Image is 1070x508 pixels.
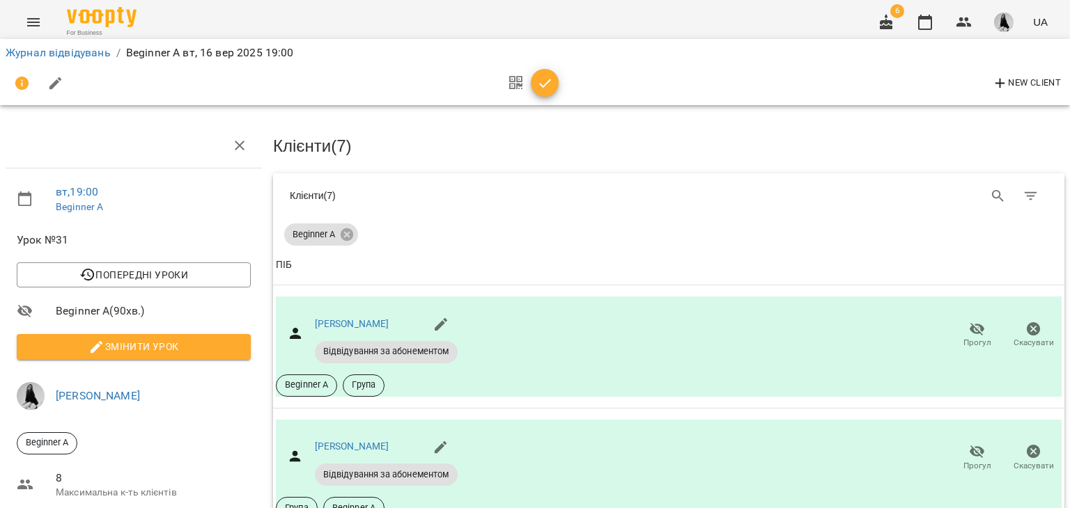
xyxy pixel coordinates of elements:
div: Beginner A [17,432,77,454]
span: Скасувати [1014,337,1054,349]
button: Фільтр [1014,180,1048,213]
img: 1ec0e5e8bbc75a790c7d9e3de18f101f.jpeg [17,382,45,410]
button: Скасувати [1005,316,1062,355]
div: ПІБ [276,257,292,273]
span: New Client [992,75,1061,92]
span: ПІБ [276,257,1062,273]
span: Відвідування за абонементом [315,468,458,481]
span: Beginner A ( 90 хв. ) [56,303,251,319]
a: Beginner A [56,201,103,212]
button: UA [1028,9,1053,35]
span: Прогул [963,460,991,472]
div: Sort [276,257,292,273]
span: Beginner A [17,436,77,449]
p: Максимальна к-ть клієнтів [56,486,251,500]
span: Урок №31 [17,232,251,248]
span: For Business [67,29,137,38]
button: Прогул [949,316,1005,355]
nav: breadcrumb [6,45,1064,61]
a: [PERSON_NAME] [315,440,389,452]
span: Попередні уроки [28,267,240,283]
img: Voopty Logo [67,7,137,27]
a: [PERSON_NAME] [56,389,140,402]
p: Beginner A вт, 16 вер 2025 19:00 [126,45,294,61]
span: Відвідування за абонементом [315,345,458,358]
button: Скасувати [1005,438,1062,477]
span: UA [1033,15,1048,29]
img: 1ec0e5e8bbc75a790c7d9e3de18f101f.jpeg [994,13,1014,32]
h3: Клієнти ( 7 ) [273,137,1064,155]
span: Скасувати [1014,460,1054,472]
div: Клієнти ( 7 ) [290,189,658,203]
span: Beginner A [284,228,343,241]
a: [PERSON_NAME] [315,318,389,329]
button: Search [982,180,1015,213]
span: Beginner A [277,379,336,391]
span: Змінити урок [28,338,240,355]
span: 8 [56,470,251,486]
span: Прогул [963,337,991,349]
button: Змінити урок [17,334,251,359]
button: Menu [17,6,50,39]
div: Beginner A [284,223,358,246]
a: Журнал відвідувань [6,46,111,59]
a: вт , 19:00 [56,185,98,198]
button: Попередні уроки [17,262,251,287]
button: New Client [988,72,1064,95]
span: 6 [890,4,904,18]
div: Table Toolbar [273,173,1064,218]
li: / [116,45,121,61]
span: Група [343,379,384,391]
button: Прогул [949,438,1005,477]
